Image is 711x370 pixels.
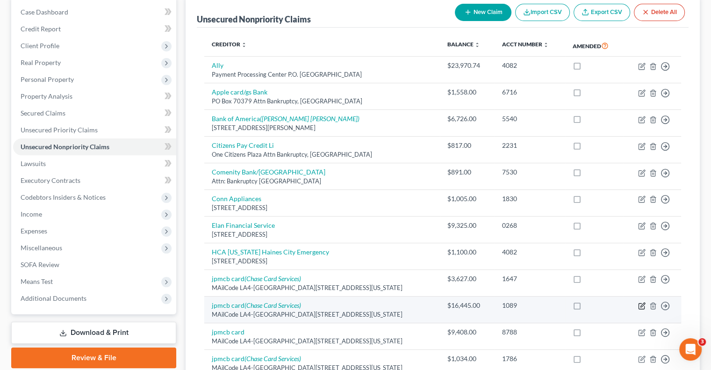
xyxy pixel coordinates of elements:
[447,327,487,337] div: $9,408.00
[13,4,176,21] a: Case Dashboard
[447,221,487,230] div: $9,325.00
[21,143,109,151] span: Unsecured Nonpriority Claims
[13,21,176,37] a: Credit Report
[212,275,301,283] a: jpmcb card(Chase Card Services)
[21,42,59,50] span: Client Profile
[502,141,558,150] div: 2231
[447,354,487,363] div: $1,034.00
[21,210,42,218] span: Income
[241,42,247,48] i: unfold_more
[212,221,275,229] a: Elan Financial Service
[679,338,702,361] iframe: Intercom live chat
[447,41,480,48] a: Balance unfold_more
[212,195,261,203] a: Conn Appliances
[212,283,432,292] div: MAilCode LA4-[GEOGRAPHIC_DATA][STREET_ADDRESS][US_STATE]
[447,274,487,283] div: $3,627.00
[447,87,487,97] div: $1,558.00
[212,248,329,256] a: HCA [US_STATE] Haines City Emergency
[21,176,80,184] span: Executory Contracts
[502,87,558,97] div: 6716
[212,337,432,346] div: MAilCode LA4-[GEOGRAPHIC_DATA][STREET_ADDRESS][US_STATE]
[212,230,432,239] div: [STREET_ADDRESS]
[13,88,176,105] a: Property Analysis
[21,193,106,201] span: Codebtors Insiders & Notices
[11,322,176,344] a: Download & Print
[515,4,570,21] button: Import CSV
[21,227,47,235] span: Expenses
[21,8,68,16] span: Case Dashboard
[13,122,176,138] a: Unsecured Priority Claims
[502,221,558,230] div: 0268
[447,61,487,70] div: $23,970.74
[13,105,176,122] a: Secured Claims
[565,35,624,57] th: Amended
[11,348,176,368] a: Review & File
[212,177,432,186] div: Attn: Bankruptcy [GEOGRAPHIC_DATA]
[212,70,432,79] div: Payment Processing Center P.O. [GEOGRAPHIC_DATA]
[244,301,301,309] i: (Chase Card Services)
[574,4,630,21] a: Export CSV
[543,42,549,48] i: unfold_more
[21,109,65,117] span: Secured Claims
[21,277,53,285] span: Means Test
[212,310,432,319] div: MAilCode LA4-[GEOGRAPHIC_DATA][STREET_ADDRESS][US_STATE]
[502,247,558,257] div: 4082
[447,167,487,177] div: $891.00
[21,294,86,302] span: Additional Documents
[212,257,432,266] div: [STREET_ADDRESS]
[21,25,61,33] span: Credit Report
[212,97,432,106] div: PO Box 70379 Attn Bankruptcy, [GEOGRAPHIC_DATA]
[474,42,480,48] i: unfold_more
[212,168,325,176] a: Comenity Bank/[GEOGRAPHIC_DATA]
[212,150,432,159] div: One Citizens Plaza Attn Bankruptcy, [GEOGRAPHIC_DATA]
[212,61,223,69] a: Ally
[502,327,558,337] div: 8788
[502,114,558,123] div: 5540
[212,88,267,96] a: Apple card/gs Bank
[447,141,487,150] div: $817.00
[447,301,487,310] div: $16,445.00
[212,355,301,363] a: jpmcb card(Chase Card Services)
[502,194,558,203] div: 1830
[455,4,511,21] button: New Claim
[13,138,176,155] a: Unsecured Nonpriority Claims
[502,274,558,283] div: 1647
[502,167,558,177] div: 7530
[698,338,706,346] span: 3
[447,194,487,203] div: $1,005.00
[21,126,98,134] span: Unsecured Priority Claims
[212,141,274,149] a: Citizens Pay Credit Li
[21,92,72,100] span: Property Analysis
[21,58,61,66] span: Real Property
[212,301,301,309] a: jpmcb card(Chase Card Services)
[502,61,558,70] div: 4082
[21,261,59,268] span: SOFA Review
[244,355,301,363] i: (Chase Card Services)
[13,256,176,273] a: SOFA Review
[13,155,176,172] a: Lawsuits
[21,160,46,167] span: Lawsuits
[21,244,62,252] span: Miscellaneous
[212,328,244,336] a: jpmcb card
[502,41,549,48] a: Acct Number unfold_more
[212,203,432,212] div: [STREET_ADDRESS]
[13,172,176,189] a: Executory Contracts
[212,123,432,132] div: [STREET_ADDRESS][PERSON_NAME]
[502,301,558,310] div: 1089
[447,114,487,123] div: $6,726.00
[502,354,558,363] div: 1786
[197,14,311,25] div: Unsecured Nonpriority Claims
[244,275,301,283] i: (Chase Card Services)
[447,247,487,257] div: $1,100.00
[634,4,685,21] button: Delete All
[260,115,359,123] i: ([PERSON_NAME] [PERSON_NAME])
[21,75,74,83] span: Personal Property
[212,115,359,123] a: Bank of America([PERSON_NAME] [PERSON_NAME])
[212,41,247,48] a: Creditor unfold_more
